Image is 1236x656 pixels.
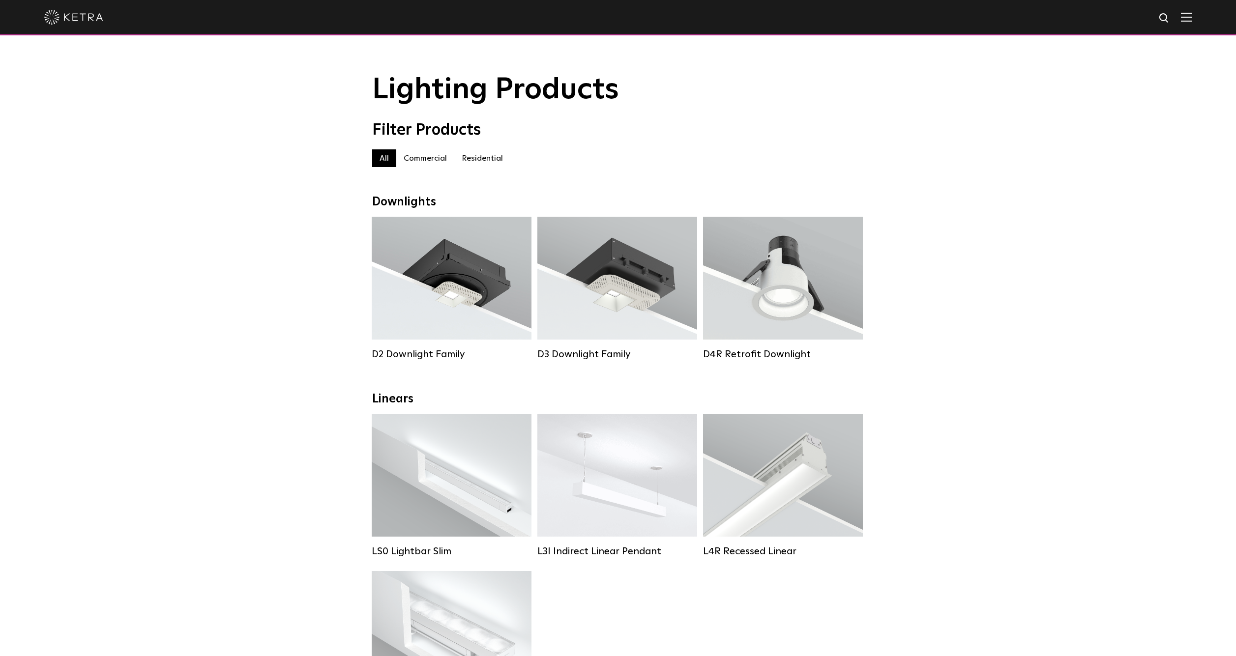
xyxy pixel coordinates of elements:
div: Downlights [372,195,864,209]
img: Hamburger%20Nav.svg [1181,12,1192,22]
div: Filter Products [372,121,864,140]
a: D4R Retrofit Downlight Lumen Output:800Colors:White / BlackBeam Angles:15° / 25° / 40° / 60°Watta... [703,217,863,359]
label: All [372,149,396,167]
label: Commercial [396,149,454,167]
a: L4R Recessed Linear Lumen Output:400 / 600 / 800 / 1000Colors:White / BlackControl:Lutron Clear C... [703,414,863,556]
a: L3I Indirect Linear Pendant Lumen Output:400 / 600 / 800 / 1000Housing Colors:White / BlackContro... [537,414,697,556]
div: LS0 Lightbar Slim [372,545,531,557]
div: D3 Downlight Family [537,348,697,360]
a: LS0 Lightbar Slim Lumen Output:200 / 350Colors:White / BlackControl:X96 Controller [372,414,531,556]
a: D3 Downlight Family Lumen Output:700 / 900 / 1100Colors:White / Black / Silver / Bronze / Paintab... [537,217,697,359]
img: search icon [1158,12,1171,25]
div: L4R Recessed Linear [703,545,863,557]
div: Linears [372,392,864,406]
span: Lighting Products [372,75,619,105]
a: D2 Downlight Family Lumen Output:1200Colors:White / Black / Gloss Black / Silver / Bronze / Silve... [372,217,531,359]
div: L3I Indirect Linear Pendant [537,545,697,557]
img: ketra-logo-2019-white [44,10,103,25]
div: D4R Retrofit Downlight [703,348,863,360]
label: Residential [454,149,510,167]
div: D2 Downlight Family [372,348,531,360]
